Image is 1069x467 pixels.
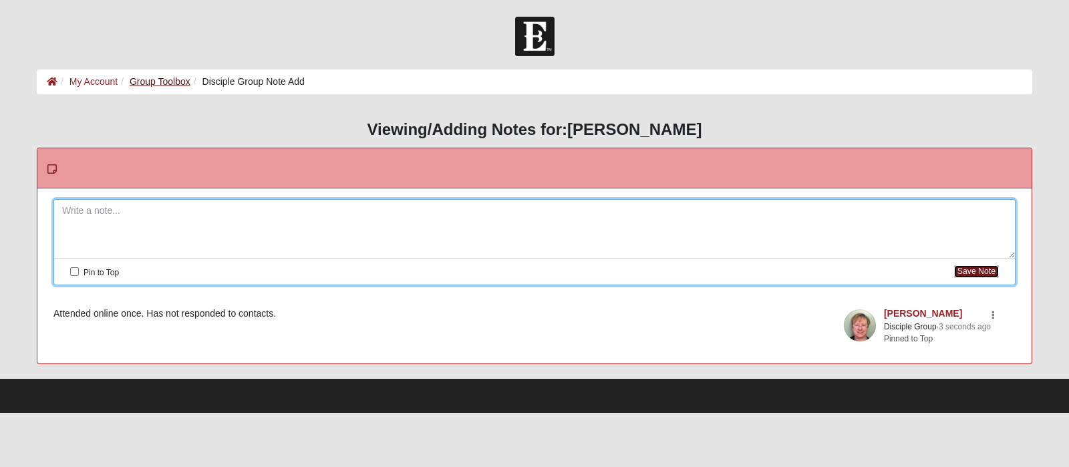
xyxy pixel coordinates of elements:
[884,308,962,319] a: [PERSON_NAME]
[939,321,991,333] a: 3 seconds ago
[53,307,1016,321] div: Attended online once. Has not responded to contacts.
[515,17,555,56] img: Church of Eleven22 Logo
[567,120,702,138] strong: [PERSON_NAME]
[844,309,876,341] img: Teresa Coker
[884,333,991,345] div: Pinned to Top
[190,75,305,89] li: Disciple Group Note Add
[37,120,1032,140] h3: Viewing/Adding Notes for:
[884,323,939,331] span: ·
[939,322,991,331] time: October 6, 2025, 9:28 AM
[130,76,190,87] a: Group Toolbox
[954,265,999,278] button: Save Note
[69,76,118,87] a: My Account
[70,267,79,276] input: Pin to Top
[884,323,937,331] span: Disciple Group
[84,268,119,277] span: Pin to Top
